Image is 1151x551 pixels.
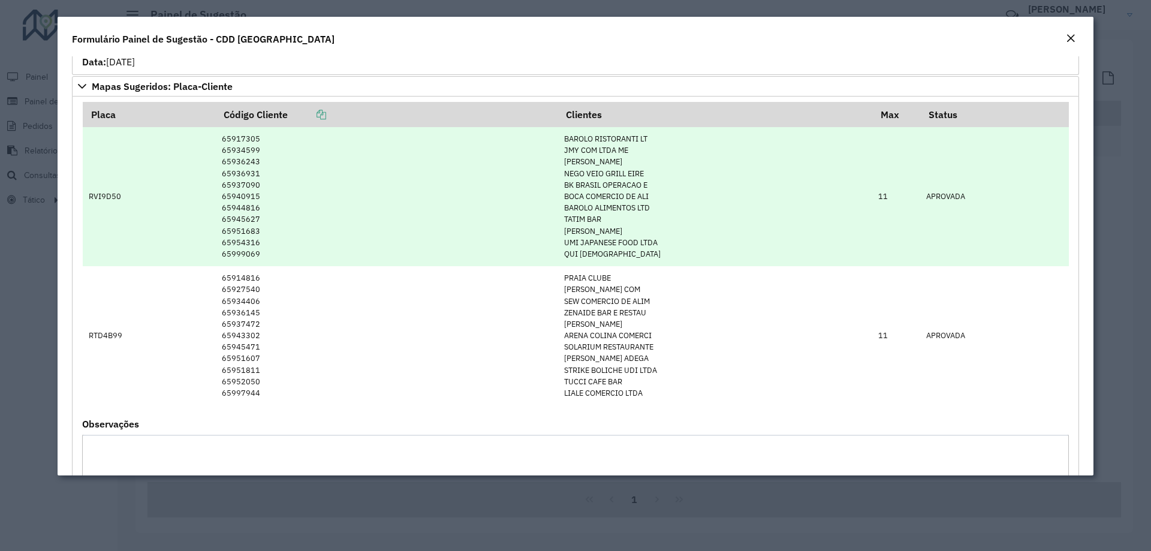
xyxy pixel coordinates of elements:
[215,102,558,127] th: Código Cliente
[215,127,558,266] td: 65917305 65934599 65936243 65936931 65937090 65940915 65944816 65945627 65951683 65954316 65999069
[1062,31,1079,47] button: Close
[920,102,1069,127] th: Status
[215,266,558,405] td: 65914816 65927540 65934406 65936145 65937472 65943302 65945471 65951607 65951811 65952050 65997944
[83,127,216,266] td: RVI9D50
[288,109,326,121] a: Copiar
[82,27,254,68] span: Não Atendida Automaticamente [PERSON_NAME] [DATE]
[72,32,335,46] h4: Formulário Painel de Sugestão - CDD [GEOGRAPHIC_DATA]
[1066,34,1075,43] em: Fechar
[83,102,216,127] th: Placa
[92,82,233,91] span: Mapas Sugeridos: Placa-Cliente
[920,266,1069,405] td: APROVADA
[82,56,106,68] strong: Data:
[872,102,920,127] th: Max
[558,266,872,405] td: PRAIA CLUBE [PERSON_NAME] COM SEW COMERCIO DE ALIM ZENAIDE BAR E RESTAU [PERSON_NAME] ARENA COLIN...
[72,76,1079,97] a: Mapas Sugeridos: Placa-Cliente
[558,102,872,127] th: Clientes
[920,127,1069,266] td: APROVADA
[872,266,920,405] td: 11
[83,266,216,405] td: RTD4B99
[82,417,139,431] label: Observações
[558,127,872,266] td: BAROLO RISTORANTI LT JMY COM LTDA ME [PERSON_NAME] NEGO VEIO GRILL EIRE BK BRASIL OPERACAO E BOCA...
[872,127,920,266] td: 11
